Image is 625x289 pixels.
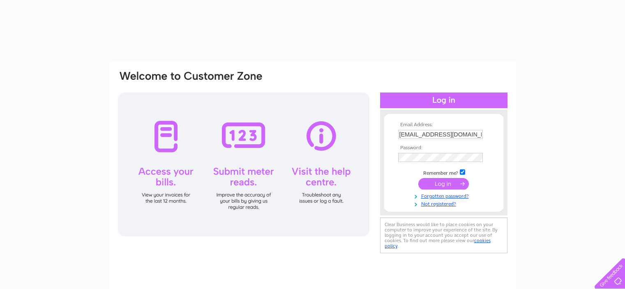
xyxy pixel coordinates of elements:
[385,238,491,249] a: cookies policy
[398,192,491,199] a: Forgotten password?
[396,145,491,151] th: Password:
[418,178,469,190] input: Submit
[380,217,507,253] div: Clear Business would like to place cookies on your computer to improve your experience of the sit...
[396,168,491,176] td: Remember me?
[396,122,491,128] th: Email Address:
[398,199,491,207] a: Not registered?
